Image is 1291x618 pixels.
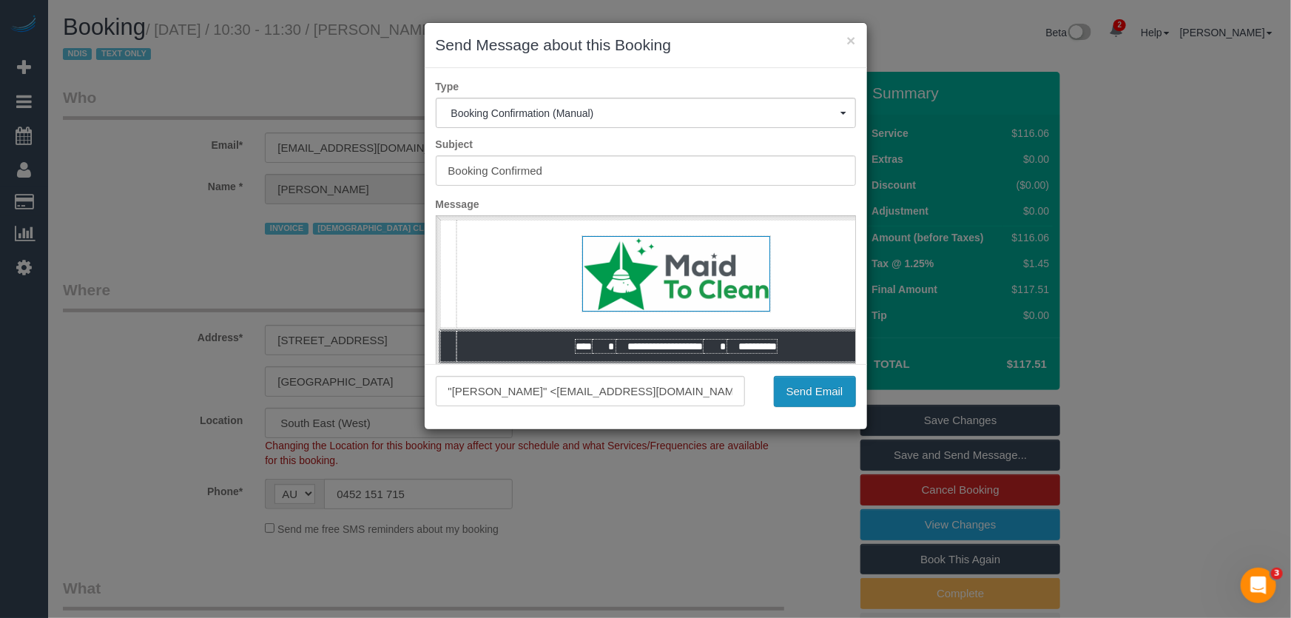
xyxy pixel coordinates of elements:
iframe: Rich Text Editor, editor1 [436,216,855,447]
button: Booking Confirmation (Manual) [436,98,856,128]
span: 3 [1271,568,1283,580]
span: Booking Confirmation (Manual) [451,107,840,119]
label: Message [425,197,867,212]
label: Type [425,79,867,94]
button: × [846,33,855,48]
input: Subject [436,155,856,186]
h3: Send Message about this Booking [436,34,856,56]
label: Subject [425,137,867,152]
button: Send Email [774,376,856,407]
iframe: Intercom live chat [1241,568,1276,603]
